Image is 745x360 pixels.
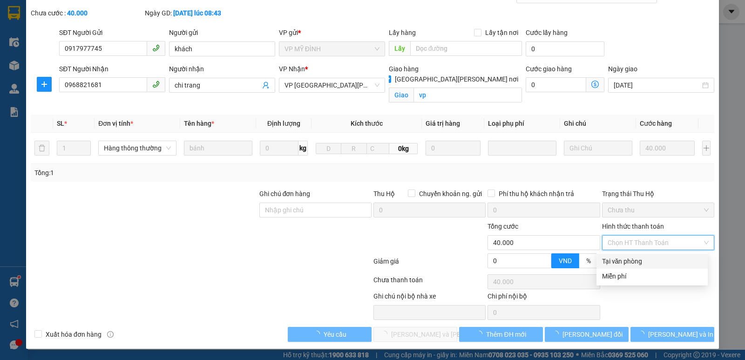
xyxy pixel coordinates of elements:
[526,77,586,92] input: Cước giao hàng
[31,8,143,18] div: Chưa cước :
[284,78,379,92] span: VP Cầu Yên Xuân
[184,120,214,127] span: Tên hàng
[591,81,599,88] span: dollar-circle
[152,44,160,52] span: phone
[426,141,481,156] input: 0
[34,168,288,178] div: Tổng: 1
[298,141,308,156] span: kg
[484,115,560,133] th: Loại phụ phí
[614,80,700,90] input: Ngày giao
[104,141,171,155] span: Hàng thông thường
[602,223,664,230] label: Hình thức thanh toán
[152,81,160,88] span: phone
[279,27,385,38] div: VP gửi
[279,65,305,73] span: VP Nhận
[59,27,165,38] div: SĐT Người Gửi
[184,141,252,156] input: VD: Bàn, Ghế
[476,331,486,337] span: loading
[372,275,487,291] div: Chưa thanh toán
[98,120,133,127] span: Đơn vị tính
[545,327,629,342] button: [PERSON_NAME] đổi
[608,203,709,217] span: Chưa thu
[389,143,418,154] span: 0kg
[415,189,486,199] span: Chuyển khoản ng. gửi
[324,329,346,340] span: Yêu cầu
[351,120,383,127] span: Kích thước
[552,331,562,337] span: loading
[459,327,543,342] button: Thêm ĐH mới
[57,120,64,127] span: SL
[145,8,257,18] div: Ngày GD:
[169,64,275,74] div: Người nhận
[526,29,568,36] label: Cước lấy hàng
[391,74,522,84] span: [GEOGRAPHIC_DATA][PERSON_NAME] nơi
[59,64,165,74] div: SĐT Người Nhận
[34,141,49,156] button: delete
[526,65,572,73] label: Cước giao hàng
[702,141,711,156] button: plus
[602,256,702,266] div: Tại văn phòng
[638,331,648,337] span: loading
[608,236,709,250] span: Chọn HT Thanh Toán
[559,257,572,265] span: VND
[495,189,578,199] span: Phí thu hộ khách nhận trả
[640,141,695,156] input: 0
[316,143,341,154] input: D
[564,141,632,156] input: Ghi Chú
[486,329,526,340] span: Thêm ĐH mới
[602,189,714,199] div: Trạng thái Thu Hộ
[267,120,300,127] span: Định lượng
[389,41,410,56] span: Lấy
[389,29,416,36] span: Lấy hàng
[560,115,636,133] th: Ghi chú
[262,82,270,89] span: user-add
[373,327,457,342] button: [PERSON_NAME] và [PERSON_NAME] hàng
[37,77,52,92] button: plus
[366,143,390,154] input: C
[284,42,379,56] span: VP MỸ ĐÌNH
[488,223,518,230] span: Tổng cước
[372,256,487,272] div: Giảm giá
[426,120,460,127] span: Giá trị hàng
[562,329,623,340] span: [PERSON_NAME] đổi
[373,190,395,197] span: Thu Hộ
[630,327,714,342] button: [PERSON_NAME] và In
[648,329,713,340] span: [PERSON_NAME] và In
[37,81,51,88] span: plus
[107,331,114,338] span: info-circle
[389,88,413,102] span: Giao
[373,291,486,305] div: Ghi chú nội bộ nhà xe
[586,257,591,265] span: %
[169,27,275,38] div: Người gửi
[288,327,372,342] button: Yêu cầu
[413,88,522,102] input: Giao tận nơi
[602,271,702,281] div: Miễn phí
[488,291,600,305] div: Chi phí nội bộ
[42,329,105,340] span: Xuất hóa đơn hàng
[526,41,604,56] input: Cước lấy hàng
[341,143,366,154] input: R
[313,331,324,337] span: loading
[67,9,88,17] b: 40.000
[481,27,522,38] span: Lấy tận nơi
[640,120,672,127] span: Cước hàng
[389,65,419,73] span: Giao hàng
[608,65,637,73] label: Ngày giao
[259,190,311,197] label: Ghi chú đơn hàng
[173,9,221,17] b: [DATE] lúc 08:43
[259,203,372,217] input: Ghi chú đơn hàng
[410,41,522,56] input: Dọc đường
